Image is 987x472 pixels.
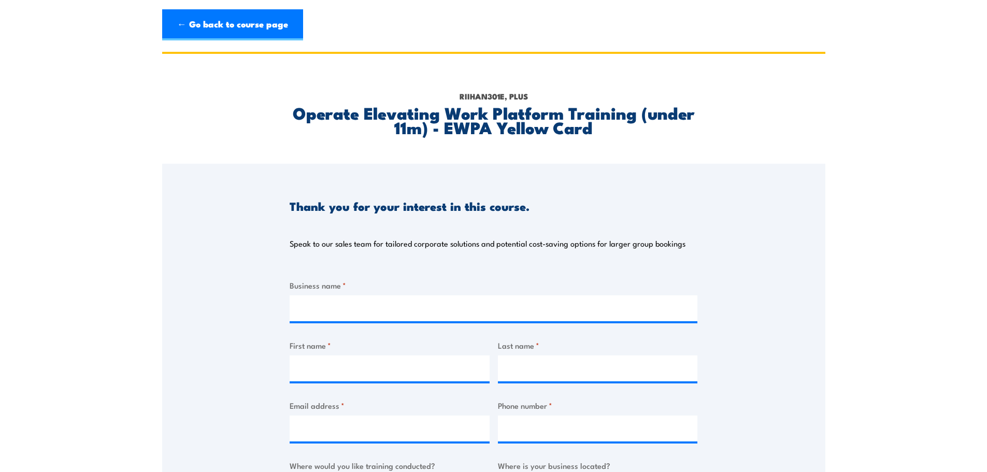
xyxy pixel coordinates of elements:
[290,200,530,212] h3: Thank you for your interest in this course.
[498,399,698,411] label: Phone number
[290,105,697,134] h2: Operate Elevating Work Platform Training (under 11m) - EWPA Yellow Card
[162,9,303,40] a: ← Go back to course page
[498,339,698,351] label: Last name
[498,460,698,471] label: Where is your business located?
[290,238,685,249] p: Speak to our sales team for tailored corporate solutions and potential cost-saving options for la...
[290,91,697,102] p: RIIHAN301E, Plus
[290,339,490,351] label: First name
[290,399,490,411] label: Email address
[290,279,697,291] label: Business name
[290,460,490,471] label: Where would you like training conducted?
